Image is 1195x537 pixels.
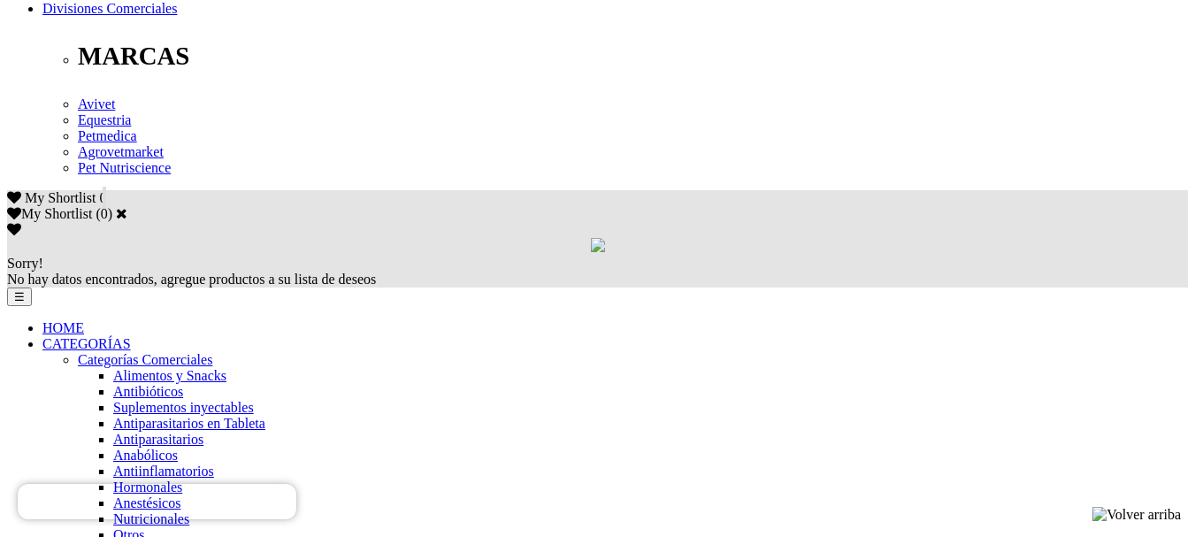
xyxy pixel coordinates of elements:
a: Hormonales [113,479,182,495]
iframe: Brevo live chat [18,484,296,519]
a: Divisiones Comerciales [42,1,177,16]
a: Agrovetmarket [78,144,164,159]
label: My Shortlist [7,206,92,221]
a: Avivet [78,96,115,111]
img: Volver arriba [1092,507,1181,523]
span: 0 [99,190,106,205]
a: Antiparasitarios en Tableta [113,416,265,431]
a: Cerrar [116,206,127,220]
p: MARCAS [78,42,1188,71]
span: ( ) [96,206,112,221]
a: Equestria [78,112,131,127]
a: Pet Nutriscience [78,160,171,175]
span: Sorry! [7,256,43,271]
a: Antiparasitarios [113,432,203,447]
a: Antibióticos [113,384,183,399]
img: loading.gif [591,238,605,252]
a: Categorías Comerciales [78,352,212,367]
a: Alimentos y Snacks [113,368,226,383]
a: Petmedica [78,128,137,143]
label: 0 [101,206,108,221]
a: Antiinflamatorios [113,464,214,479]
span: My Shortlist [25,190,96,205]
div: No hay datos encontrados, agregue productos a su lista de deseos [7,256,1188,288]
a: Suplementos inyectables [113,400,254,415]
a: Anabólicos [113,448,178,463]
a: CATEGORÍAS [42,336,131,351]
button: ☰ [7,288,32,306]
a: HOME [42,320,84,335]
